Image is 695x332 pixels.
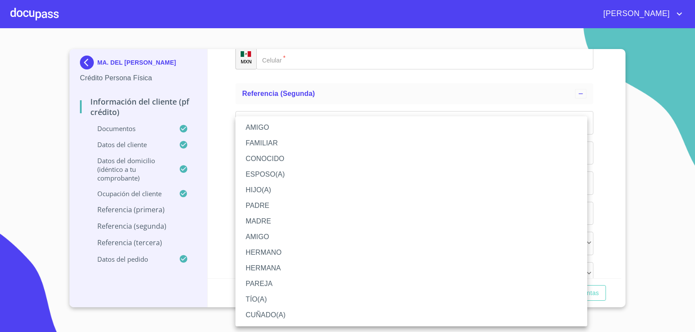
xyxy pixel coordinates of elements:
li: AMIGO [235,229,587,245]
li: ESPOSO(A) [235,167,587,182]
li: HERMANA [235,260,587,276]
li: HERMANO [235,245,587,260]
li: HIJO(A) [235,182,587,198]
li: MADRE [235,214,587,229]
li: FAMILIAR [235,135,587,151]
li: AMIGO [235,120,587,135]
li: TÍO(A) [235,292,587,307]
li: CUÑADO(A) [235,307,587,323]
li: PADRE [235,198,587,214]
li: PAREJA [235,276,587,292]
li: CONOCIDO [235,151,587,167]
